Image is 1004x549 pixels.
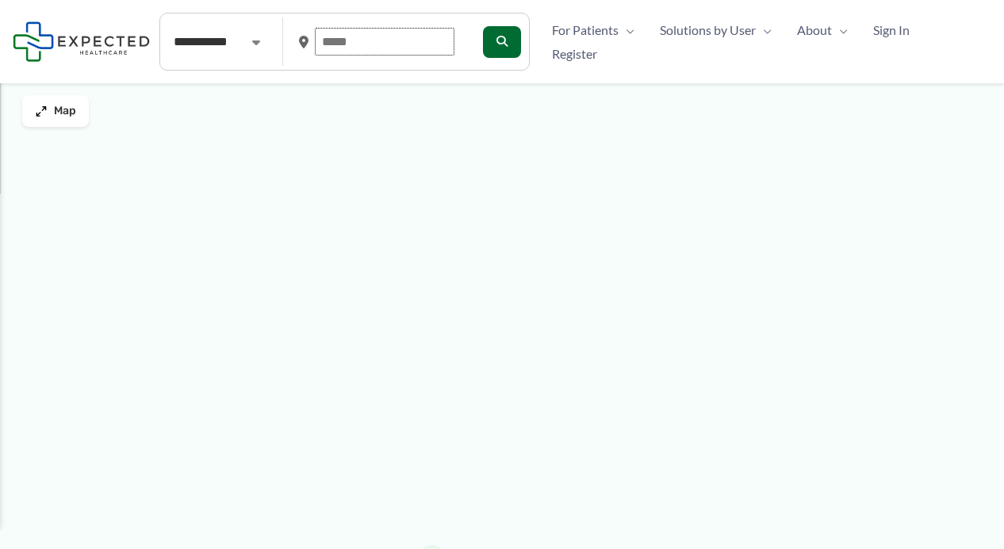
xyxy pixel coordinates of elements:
[22,95,89,127] button: Map
[832,18,848,42] span: Menu Toggle
[552,42,597,66] span: Register
[756,18,772,42] span: Menu Toggle
[660,18,756,42] span: Solutions by User
[873,18,910,42] span: Sign In
[35,105,48,117] img: Maximize
[784,18,860,42] a: AboutMenu Toggle
[647,18,784,42] a: Solutions by UserMenu Toggle
[797,18,832,42] span: About
[860,18,922,42] a: Sign In
[13,21,150,62] img: Expected Healthcare Logo - side, dark font, small
[539,18,647,42] a: For PatientsMenu Toggle
[552,18,619,42] span: For Patients
[539,42,610,66] a: Register
[54,105,76,118] span: Map
[619,18,634,42] span: Menu Toggle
